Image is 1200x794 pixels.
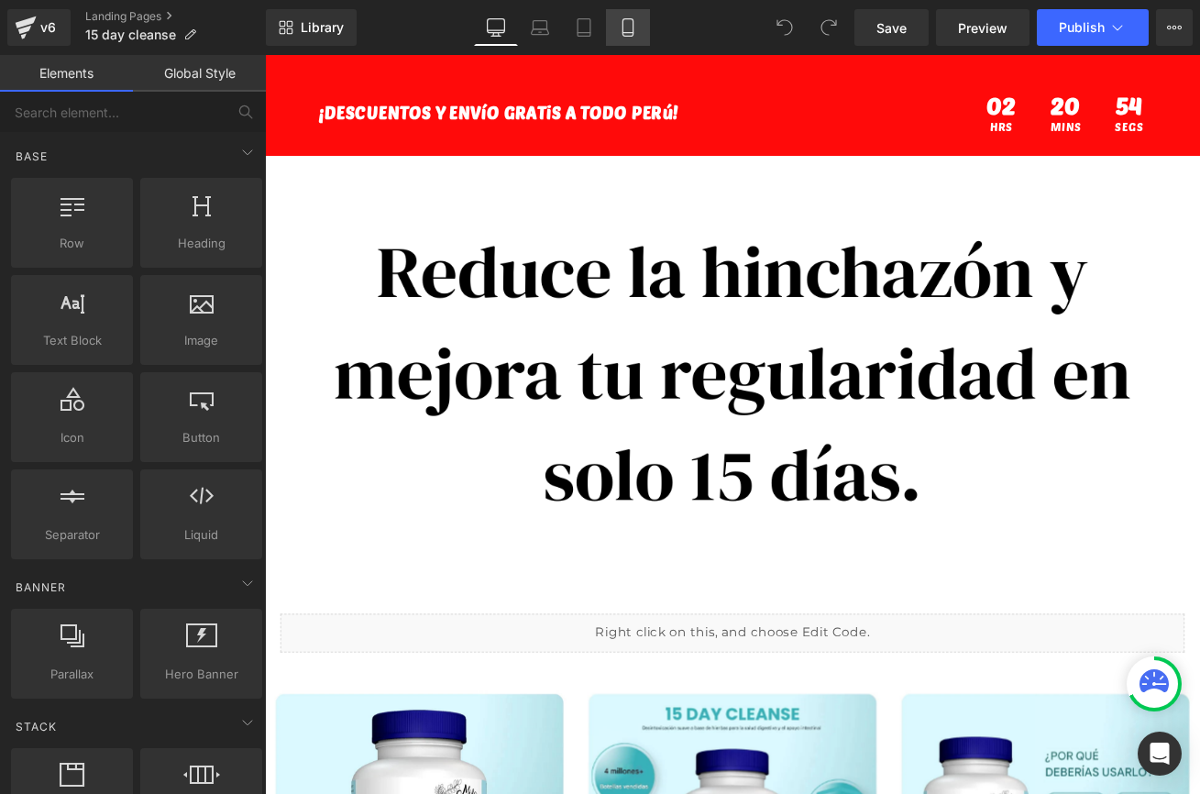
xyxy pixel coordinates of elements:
[266,9,357,46] a: New Library
[17,234,127,253] span: Row
[85,9,266,24] a: Landing Pages
[17,428,127,447] span: Icon
[146,234,257,253] span: Heading
[146,331,257,350] span: Image
[14,718,59,735] span: Stack
[37,16,60,39] div: v6
[1008,78,1041,92] span: Segs
[518,9,562,46] a: Laptop
[85,28,176,42] span: 15 day cleanse
[876,18,907,38] span: Save
[931,78,967,92] span: Mins
[14,579,68,596] span: Banner
[17,331,127,350] span: Text Block
[562,9,606,46] a: Tablet
[133,55,266,92] a: Global Style
[17,665,127,684] span: Parallax
[14,148,50,165] span: Base
[474,9,518,46] a: Desktop
[1138,732,1182,776] div: Open Intercom Messenger
[7,9,71,46] a: v6
[146,428,257,447] span: Button
[1037,9,1149,46] button: Publish
[606,9,650,46] a: Mobile
[855,78,890,92] span: Hrs
[146,665,257,684] span: Hero Banner
[146,525,257,545] span: Liquid
[931,46,967,78] span: 20
[958,18,1007,38] span: Preview
[810,9,847,46] button: Redo
[766,9,803,46] button: Undo
[1156,9,1193,46] button: More
[1059,20,1105,35] span: Publish
[855,46,890,78] span: 02
[1008,46,1041,78] span: 54
[936,9,1029,46] a: Preview
[301,19,344,36] span: Library
[17,525,127,545] span: Separator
